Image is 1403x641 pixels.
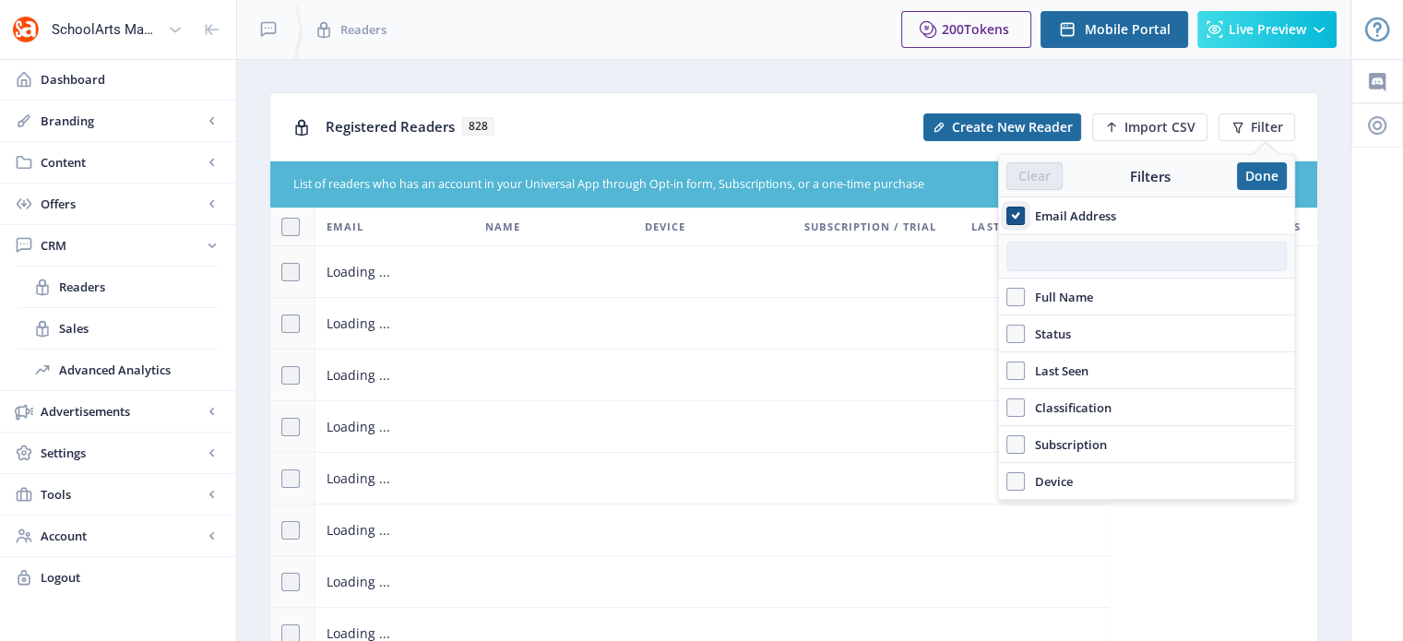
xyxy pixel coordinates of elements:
[901,11,1031,48] button: 200Tokens
[41,402,203,421] span: Advertisements
[326,117,455,136] span: Registered Readers
[41,444,203,462] span: Settings
[327,216,363,238] span: Email
[315,298,1111,350] td: Loading ...
[41,527,203,545] span: Account
[462,117,494,136] span: 828
[1025,323,1071,345] span: Status
[293,176,1184,194] div: List of readers who has an account in your Universal App through Opt-in form, Subscriptions, or a...
[912,113,1081,141] a: New page
[1025,286,1093,308] span: Full Name
[1006,162,1063,190] button: Clear
[1229,22,1306,37] span: Live Preview
[1025,470,1073,493] span: Device
[59,361,218,379] span: Advanced Analytics
[1081,113,1207,141] a: New page
[315,556,1111,608] td: Loading ...
[59,319,218,338] span: Sales
[1219,113,1295,141] button: Filter
[18,267,218,307] a: Readers
[41,70,221,89] span: Dashboard
[41,568,221,587] span: Logout
[1124,120,1195,135] span: Import CSV
[315,453,1111,504] td: Loading ...
[315,504,1111,556] td: Loading ...
[1237,162,1287,190] button: Done
[52,9,161,50] div: SchoolArts Magazine
[41,485,203,504] span: Tools
[1197,11,1337,48] button: Live Preview
[1085,22,1171,37] span: Mobile Portal
[971,216,1031,238] span: Last Seen
[964,20,1009,38] span: Tokens
[315,246,1111,298] td: Loading ...
[340,20,386,39] span: Readers
[41,153,203,172] span: Content
[1040,11,1188,48] button: Mobile Portal
[1025,360,1088,382] span: Last Seen
[1063,167,1237,185] div: Filters
[11,15,41,44] img: properties.app_icon.png
[315,350,1111,401] td: Loading ...
[485,216,520,238] span: Name
[952,120,1073,135] span: Create New Reader
[1092,113,1207,141] button: Import CSV
[41,236,203,255] span: CRM
[645,216,685,238] span: Device
[59,278,218,296] span: Readers
[41,195,203,213] span: Offers
[1025,397,1112,419] span: Classification
[804,216,936,238] span: Subscription / Trial
[18,350,218,390] a: Advanced Analytics
[1025,433,1107,456] span: Subscription
[315,401,1111,453] td: Loading ...
[1025,205,1116,227] span: Email Address
[41,112,203,130] span: Branding
[18,308,218,349] a: Sales
[923,113,1081,141] button: Create New Reader
[1251,120,1283,135] span: Filter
